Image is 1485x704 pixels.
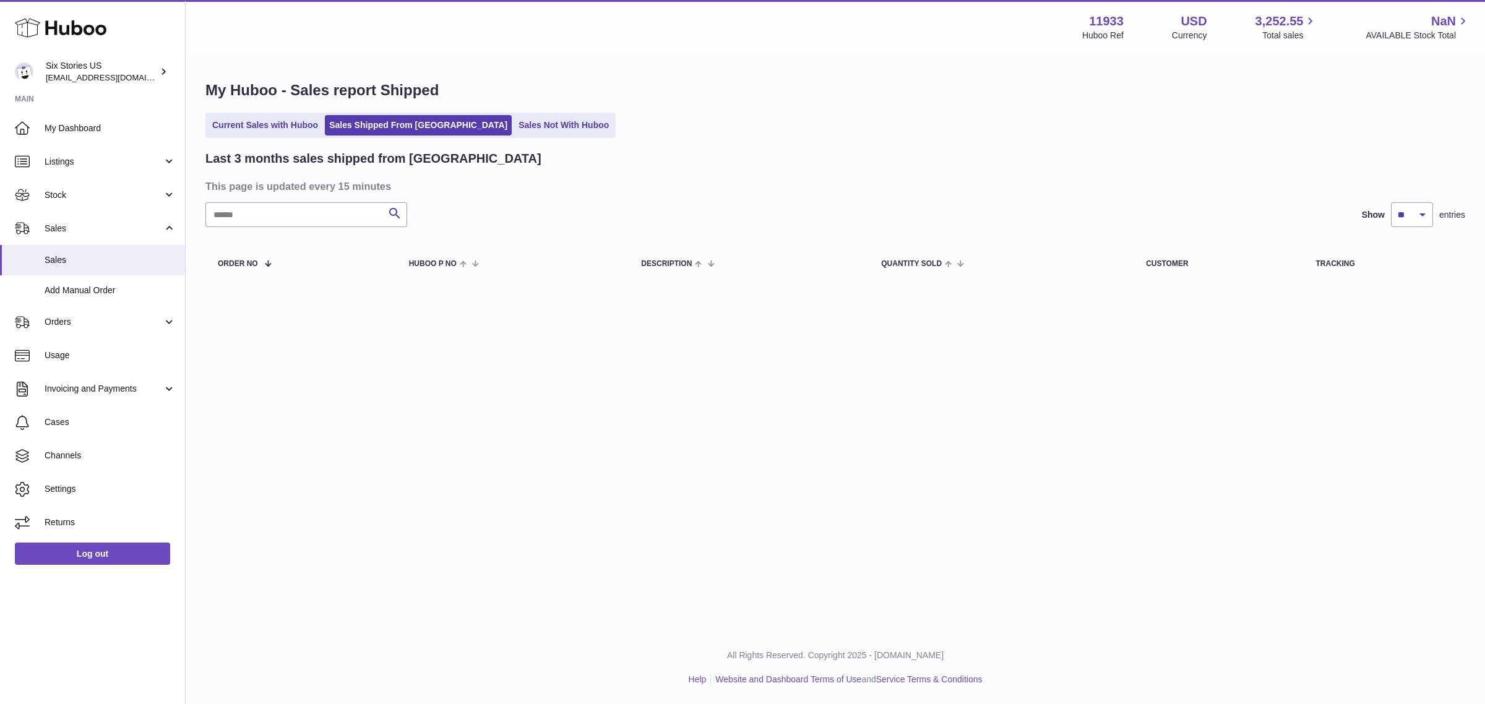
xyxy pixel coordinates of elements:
[1366,30,1470,41] span: AVAILABLE Stock Total
[876,674,983,684] a: Service Terms & Conditions
[1255,13,1318,41] a: 3,252.55 Total sales
[641,260,692,268] span: Description
[218,260,258,268] span: Order No
[45,189,163,201] span: Stock
[45,517,176,528] span: Returns
[715,674,861,684] a: Website and Dashboard Terms of Use
[881,260,942,268] span: Quantity Sold
[208,115,322,135] a: Current Sales with Huboo
[45,223,163,234] span: Sales
[325,115,512,135] a: Sales Shipped From [GEOGRAPHIC_DATA]
[15,62,33,81] img: internalAdmin-11933@internal.huboo.com
[1181,13,1207,30] strong: USD
[1146,260,1291,268] div: Customer
[45,254,176,266] span: Sales
[409,260,457,268] span: Huboo P no
[1431,13,1456,30] span: NaN
[45,156,163,168] span: Listings
[45,316,163,328] span: Orders
[46,72,182,82] span: [EMAIL_ADDRESS][DOMAIN_NAME]
[45,416,176,428] span: Cases
[45,122,176,134] span: My Dashboard
[1362,209,1385,221] label: Show
[45,383,163,395] span: Invoicing and Payments
[1262,30,1317,41] span: Total sales
[196,650,1475,661] p: All Rights Reserved. Copyright 2025 - [DOMAIN_NAME]
[1082,30,1124,41] div: Huboo Ref
[1366,13,1470,41] a: NaN AVAILABLE Stock Total
[711,674,982,685] li: and
[46,60,157,84] div: Six Stories US
[1089,13,1124,30] strong: 11933
[514,115,613,135] a: Sales Not With Huboo
[45,350,176,361] span: Usage
[45,450,176,461] span: Channels
[1439,209,1465,221] span: entries
[15,543,170,565] a: Log out
[45,483,176,495] span: Settings
[205,150,541,167] h2: Last 3 months sales shipped from [GEOGRAPHIC_DATA]
[45,285,176,296] span: Add Manual Order
[1172,30,1207,41] div: Currency
[1316,260,1453,268] div: Tracking
[205,179,1462,193] h3: This page is updated every 15 minutes
[205,80,1465,100] h1: My Huboo - Sales report Shipped
[689,674,707,684] a: Help
[1255,13,1304,30] span: 3,252.55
